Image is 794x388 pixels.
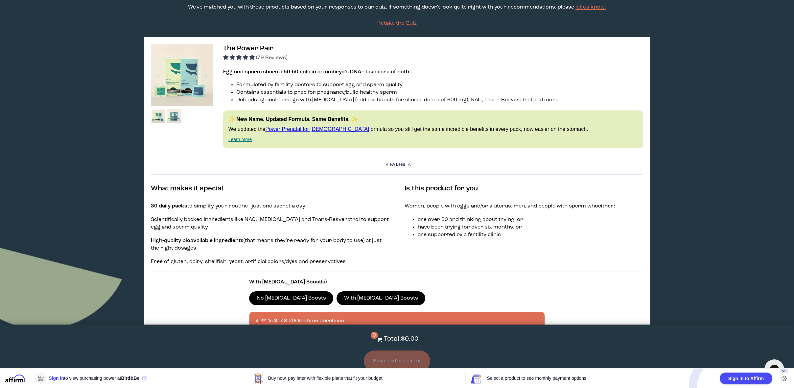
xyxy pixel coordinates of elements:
li: have been trying for over six months, or [418,224,643,231]
a: Retake the Quiz [377,20,417,27]
strong: High-quality bioavailable ingredients [151,238,244,243]
button: Save and checkout [364,351,430,372]
span: The Power Pair [223,45,273,52]
li: are over 30 and thinking about trying, or [418,216,643,224]
p: Scientifically backed ingredients like NAC, [MEDICAL_DATA] and Trans-Resveratrol to support egg a... [151,216,390,231]
p: Free of gluten, dairy, shellfish, yeast, artificial colors/dyes and preservatives [151,258,390,266]
li: Formulated by fertility doctors to support egg and sperm quality [236,81,643,89]
h4: Is this product for you [405,184,643,194]
p: With [MEDICAL_DATA] Boost(s) [249,279,545,286]
summary: View Less < [385,161,409,168]
span: 4.92 stars [223,55,256,61]
li: Contains essentials to prep for pregnancy/build healthy sperm [236,89,643,96]
strong: 30 daily packs [151,204,187,209]
iframe: Gorgias live chat messenger [761,357,787,381]
img: thumbnail image [151,109,166,124]
img: thumbnail image [167,109,181,124]
a: Power Prenatal for [DEMOGRAPHIC_DATA] [265,126,369,132]
span: Retake the Quiz [377,21,417,26]
h4: What makes it special [151,184,390,194]
p: (that means they’re ready for your body to use) at just the right dosages [151,237,390,252]
p: We updated the formula so you still get the same incredible benefits in every pack, now easier on... [228,126,638,133]
strong: either: [598,204,615,209]
p: to simplify your routine—just one sachet a day [151,203,390,210]
p: Total: $0.00 [384,334,418,344]
li: are supported by a fertility clinic [418,231,643,239]
span: 0 [371,332,378,339]
span: (79 Reviews) [256,55,287,61]
i: < [407,163,413,166]
p: We've matched you with these products based on your responses to our quiz. If something doesn't l... [188,4,606,11]
label: With [MEDICAL_DATA] Boosts [337,291,425,305]
img: thumbnail image [151,44,213,106]
strong: Egg and sperm share a 50-50 role in an embryo’s DNA—take care of both [223,69,409,75]
span: View Less [385,162,405,167]
a: Learn more [228,137,252,142]
li: Defends against damage with [MEDICAL_DATA] (add the boosts for clinical doses of 600 mg), NAC, Tr... [236,96,643,104]
p: Women, people with eggs and/or a uterus, men, and people with sperm who [405,203,643,210]
strong: ✨ New Name. Updated Formula. Same Benefits. ✨ [228,116,358,122]
label: No [MEDICAL_DATA] Boosts [249,291,333,305]
a: let us know. [575,5,606,10]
